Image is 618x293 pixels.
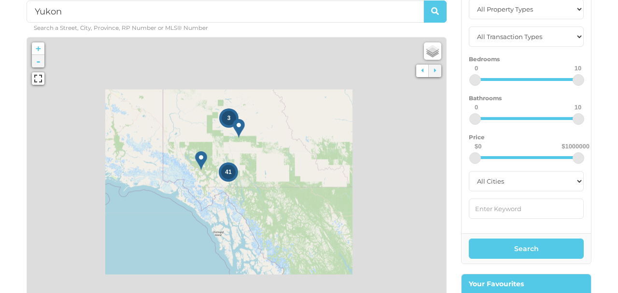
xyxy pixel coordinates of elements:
div: 10 [575,65,581,71]
img: marker-icon-default.png [233,119,245,138]
div: 10 [575,104,581,110]
a: + [32,42,44,55]
small: Bedrooms [469,55,500,63]
strong: Your Favourites [469,280,524,288]
a: View Fullscreen [32,72,44,85]
div: $0 [475,143,481,149]
small: Bathrooms [469,94,502,102]
small: Search a Street, City, Province, RP Number or MLS® Number [34,24,208,31]
div: 0 [475,104,478,110]
span: 3 [227,115,231,121]
a: - [32,55,44,67]
input: Enter Keyword [469,199,584,219]
a: Layers [424,42,441,60]
span: 41 [225,169,231,175]
div: $1000000 [562,143,590,149]
div: 0 [475,65,478,71]
button: Search [469,239,584,259]
small: Price [469,133,485,141]
img: marker-icon-default.png [195,151,207,171]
